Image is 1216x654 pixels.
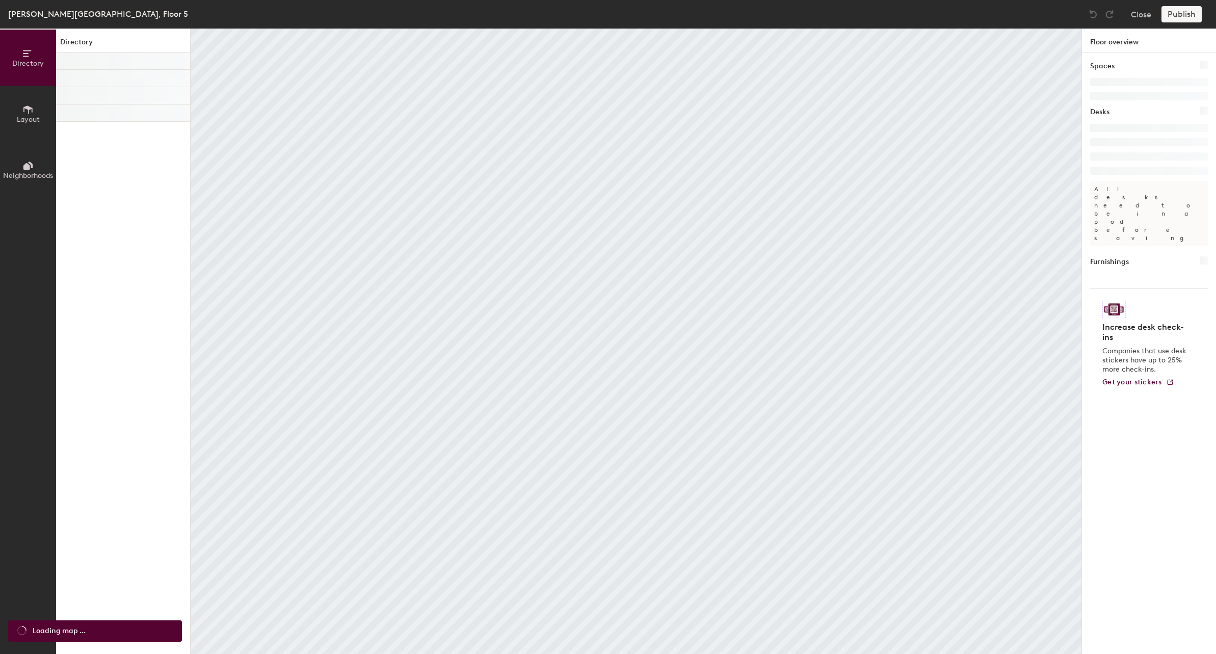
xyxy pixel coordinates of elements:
div: [PERSON_NAME][GEOGRAPHIC_DATA], Floor 5 [8,8,188,20]
span: Get your stickers [1102,378,1162,386]
h1: Floor overview [1082,29,1216,53]
img: Undo [1088,9,1098,19]
p: Companies that use desk stickers have up to 25% more check-ins. [1102,347,1189,374]
img: Sticker logo [1102,301,1126,318]
span: Neighborhoods [3,171,53,180]
h1: Spaces [1090,61,1115,72]
h1: Desks [1090,107,1109,118]
a: Get your stickers [1102,378,1174,387]
span: Layout [17,115,40,124]
h4: Increase desk check-ins [1102,322,1189,343]
h1: Furnishings [1090,256,1129,268]
img: Redo [1104,9,1115,19]
button: Close [1131,6,1151,22]
p: All desks need to be in a pod before saving [1090,181,1208,246]
h1: Directory [56,37,190,53]
span: Directory [12,59,44,68]
canvas: Map [191,29,1081,654]
span: Loading map ... [33,625,86,637]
